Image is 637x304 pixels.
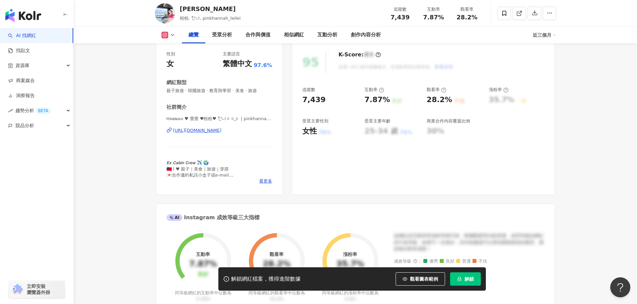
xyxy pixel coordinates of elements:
span: 7,439 [391,14,410,21]
div: 追蹤數 [388,6,413,13]
div: BETA [35,107,51,114]
a: 商案媒合 [8,77,35,84]
div: 受眾分析 [212,31,232,39]
a: 洞察報告 [8,92,35,99]
div: [PERSON_NAME] [180,5,241,13]
div: 同等級網紅的互動率中位數為 [174,290,232,302]
div: 觀看率 [454,6,480,13]
div: 互動率 [364,87,384,93]
div: 網紅類型 [167,79,187,86]
span: 28.2% [456,14,477,21]
span: 良好 [440,259,454,264]
div: 7.87% [364,95,390,105]
span: 普通 [456,259,471,264]
span: 不佳 [472,259,487,264]
div: 商業合作內容覆蓋比例 [427,118,470,124]
img: chrome extension [11,284,24,295]
div: K-Score : [338,51,381,58]
div: 主要語言 [223,51,240,57]
div: 成效等級 ： [394,259,544,264]
span: rise [8,108,13,113]
div: 7,439 [302,95,326,105]
div: 受眾主要性別 [302,118,328,124]
button: 觀看圖表範例 [396,272,445,286]
span: 親子旅遊 · 韓國旅遊 · 教育與學習 · 美食 · 旅遊 [167,88,273,94]
div: 合作與價值 [245,31,271,39]
div: 該網紅的互動率和漲粉率都不錯，唯獨觀看率比較普通，為同等級的網紅的中低等級，效果不一定會好，但仍然建議可以發包開箱類型的案型，應該會比較有成效！ [394,233,544,252]
span: 7.87% [423,14,444,21]
div: AI [167,214,183,221]
span: lock [457,277,462,281]
div: Instagram 成效等級三大指標 [167,214,259,221]
div: [URL][DOMAIN_NAME] [173,127,222,133]
div: 解鎖網紅檔案，獲得進階數據 [231,276,301,283]
div: 受眾主要年齡 [364,118,391,124]
a: searchAI 找網紅 [8,32,36,39]
div: 相似網紅 [284,31,304,39]
div: 社群簡介 [167,104,187,111]
div: 創作內容分析 [351,31,381,39]
div: 7.87% [189,260,217,269]
span: 解鎖 [464,276,474,282]
img: KOL Avatar [155,3,175,23]
div: 同等級網紅的觀看率中位數為 [247,290,306,302]
span: 粉粉, 한나, pinkhannah_leilei [180,16,241,21]
div: 同等級網紅的漲粉率中位數為 [321,290,380,302]
div: 女性 [302,126,317,136]
span: 35.5% [270,296,284,301]
span: 觀看圖表範例 [410,276,438,282]
a: 找貼文 [8,47,30,54]
div: 互動分析 [317,31,337,39]
div: 觀看率 [427,87,446,93]
div: 繁體中文 [223,59,252,69]
div: 互動率 [421,6,446,13]
div: 女 [167,59,174,69]
span: 97.6% [254,62,273,69]
span: 優秀 [423,259,438,264]
div: 28.2% [263,260,291,269]
span: 𝙀𝙭 𝘾𝙖𝙗𝙞𝙣 𝘾𝙧𝙚𝙬 ✈️ 🌍 🇹🇼 l ♥ 親子｜美食｜旅遊｜穿搭 💌合作邀約私訊小盒子或e-mail cooperation ：[EMAIL_ADDRESS][DOMAIN_NAME] [167,160,238,190]
span: 0.8% [345,296,356,301]
div: 漲粉率 [489,87,509,93]
img: logo [5,9,41,22]
div: 互動率 [196,252,210,257]
div: 性別 [167,51,175,57]
button: 解鎖 [450,272,481,286]
span: 立即安裝 瀏覽器外掛 [27,283,50,295]
a: chrome extension立即安裝 瀏覽器外掛 [9,280,65,298]
div: 35.7% [336,260,364,269]
span: 看更多 [259,178,272,184]
div: 近三個月 [533,30,556,40]
div: 總覽 [189,31,199,39]
span: Hᴀɴɴᴀʜ ♥ 蕾蕾 ♥粉粉♥ 한나ఠఠ͜ఠ | pinkhannah_leilei [167,116,273,122]
span: 趨勢分析 [15,103,51,118]
span: 資源庫 [15,58,29,73]
span: 0.19% [196,296,210,301]
div: 28.2% [427,95,452,105]
span: 競品分析 [15,118,34,133]
div: 觀看率 [270,252,284,257]
div: 追蹤數 [302,87,315,93]
div: 漲粉率 [343,252,357,257]
a: [URL][DOMAIN_NAME] [167,127,273,133]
